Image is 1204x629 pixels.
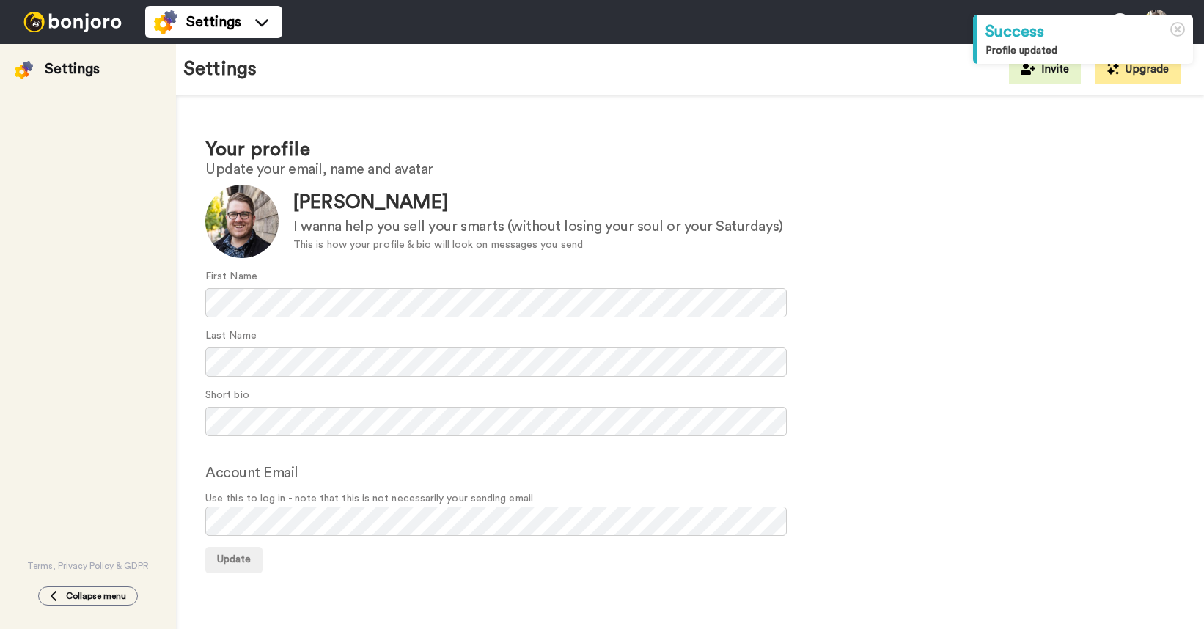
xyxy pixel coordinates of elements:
button: Invite [1009,55,1081,84]
h1: Settings [183,59,257,80]
div: I wanna help you sell your smarts (without losing your soul or your Saturdays) [293,216,783,238]
span: Use this to log in - note that this is not necessarily your sending email [205,491,1175,507]
label: Account Email [205,462,298,484]
label: First Name [205,269,257,284]
div: Profile updated [985,43,1184,58]
img: settings-colored.svg [154,10,177,34]
span: Update [217,554,251,564]
h1: Your profile [205,139,1175,161]
div: This is how your profile & bio will look on messages you send [293,238,783,253]
span: Settings [186,12,241,32]
h2: Update your email, name and avatar [205,161,1175,177]
img: bj-logo-header-white.svg [18,12,128,32]
label: Last Name [205,328,257,344]
img: settings-colored.svg [15,61,33,79]
button: Collapse menu [38,586,138,606]
span: Collapse menu [66,590,126,602]
div: [PERSON_NAME] [293,189,783,216]
div: Settings [45,59,100,79]
button: Update [205,547,263,573]
div: Success [985,21,1184,43]
label: Short bio [205,388,249,403]
button: Upgrade [1095,55,1181,84]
